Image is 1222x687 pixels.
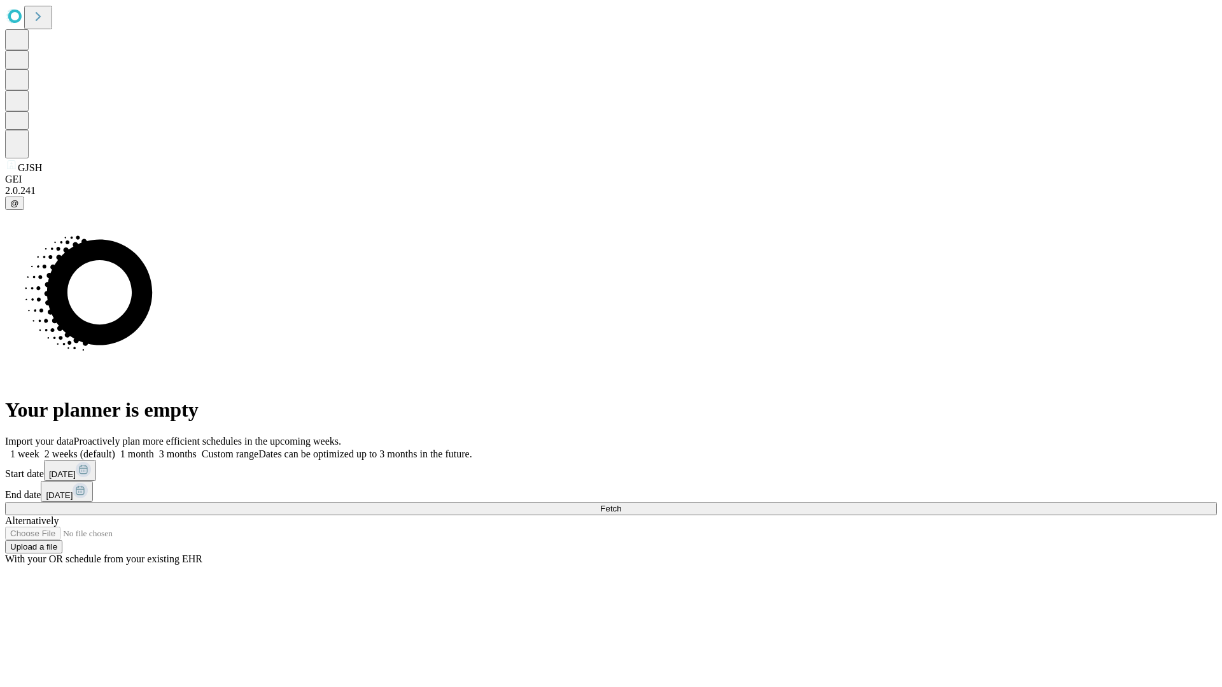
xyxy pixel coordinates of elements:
button: @ [5,197,24,210]
div: GEI [5,174,1217,185]
span: Custom range [202,448,258,459]
button: [DATE] [41,481,93,502]
span: Import your data [5,436,74,447]
div: 2.0.241 [5,185,1217,197]
span: 3 months [159,448,197,459]
span: With your OR schedule from your existing EHR [5,553,202,564]
span: GJSH [18,162,42,173]
span: Fetch [600,504,621,513]
span: [DATE] [46,490,73,500]
span: 1 week [10,448,39,459]
button: Upload a file [5,540,62,553]
span: Alternatively [5,515,59,526]
div: End date [5,481,1217,502]
span: @ [10,198,19,208]
span: Proactively plan more efficient schedules in the upcoming weeks. [74,436,341,447]
span: [DATE] [49,469,76,479]
span: 1 month [120,448,154,459]
button: [DATE] [44,460,96,481]
div: Start date [5,460,1217,481]
button: Fetch [5,502,1217,515]
span: 2 weeks (default) [45,448,115,459]
span: Dates can be optimized up to 3 months in the future. [258,448,472,459]
h1: Your planner is empty [5,398,1217,422]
